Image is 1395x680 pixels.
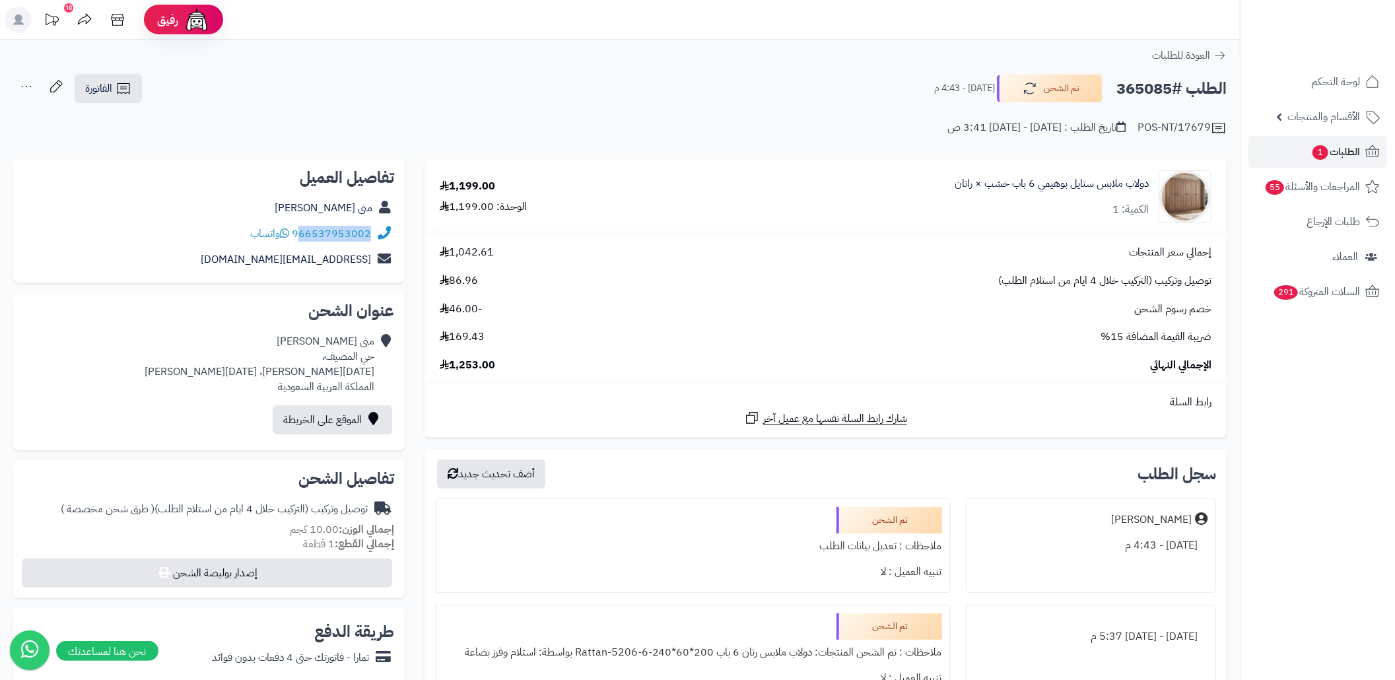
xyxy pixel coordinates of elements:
[61,501,154,517] span: ( طرق شحن مخصصة )
[184,7,210,33] img: ai-face.png
[314,624,394,640] h2: طريقة الدفع
[250,226,289,242] a: واتساب
[24,170,394,186] h2: تفاصيل العميل
[763,411,907,426] span: شارك رابط السلة نفسها مع عميل آخر
[1332,248,1358,266] span: العملاء
[273,405,392,434] a: الموقع على الخريطة
[934,82,995,95] small: [DATE] - 4:43 م
[998,273,1211,289] span: توصيل وتركيب (التركيب خلال 4 ايام من استلام الطلب)
[1248,241,1387,273] a: العملاء
[440,302,482,317] span: -46.00
[440,329,485,345] span: 169.43
[1112,202,1149,217] div: الكمية: 1
[1134,302,1211,317] span: خصم رسوم الشحن
[1129,245,1211,260] span: إجمالي سعر المنتجات
[430,395,1221,410] div: رابط السلة
[744,410,907,426] a: شارك رابط السلة نفسها مع عميل آخر
[1152,48,1210,63] span: العودة للطلبات
[974,533,1208,559] div: [DATE] - 4:43 م
[157,12,178,28] span: رفيق
[24,471,394,487] h2: تفاصيل الشحن
[61,502,368,517] div: توصيل وتركيب (التركيب خلال 4 ايام من استلام الطلب)
[1274,285,1298,300] span: 291
[440,273,478,289] span: 86.96
[275,200,372,216] a: منى [PERSON_NAME]
[1311,143,1360,161] span: الطلبات
[1264,178,1360,196] span: المراجعات والأسئلة
[955,176,1149,191] a: دولاب ملابس ستايل بوهيمي 6 باب خشب × راتان
[1138,120,1227,136] div: POS-NT/17679
[440,358,495,373] span: 1,253.00
[145,334,374,394] div: منى [PERSON_NAME] حي المصيف، [DATE][PERSON_NAME]، [DATE][PERSON_NAME] المملكة العربية السعودية
[339,522,394,537] strong: إجمالي الوزن:
[1311,73,1360,91] span: لوحة التحكم
[1248,171,1387,203] a: المراجعات والأسئلة55
[440,199,527,215] div: الوحدة: 1,199.00
[290,522,394,537] small: 10.00 كجم
[201,252,371,267] a: [EMAIL_ADDRESS][DOMAIN_NAME]
[1287,108,1360,126] span: الأقسام والمنتجات
[1248,276,1387,308] a: السلات المتروكة291
[64,3,73,13] div: 10
[1138,466,1216,482] h3: سجل الطلب
[1101,329,1211,345] span: ضريبة القيمة المضافة 15%
[1305,34,1382,61] img: logo-2.png
[35,7,68,36] a: تحديثات المنصة
[1152,48,1227,63] a: العودة للطلبات
[335,536,394,552] strong: إجمالي القطع:
[444,533,942,559] div: ملاحظات : تعديل بيانات الطلب
[22,559,392,588] button: إصدار بوليصة الشحن
[947,120,1126,135] div: تاريخ الطلب : [DATE] - [DATE] 3:41 ص
[85,81,112,96] span: الفاتورة
[440,179,495,194] div: 1,199.00
[444,559,942,585] div: تنبيه العميل : لا
[1312,145,1328,160] span: 1
[1159,170,1211,223] img: 1749982072-1-90x90.jpg
[444,640,942,665] div: ملاحظات : تم الشحن المنتجات: دولاب ملابس رتان 6 باب 200*60*240-Rattan-5206-6 بواسطة: استلام وفرز ...
[292,226,371,242] a: 966537953002
[212,650,369,665] div: تمارا - فاتورتك حتى 4 دفعات بدون فوائد
[1248,206,1387,238] a: طلبات الإرجاع
[24,303,394,319] h2: عنوان الشحن
[836,613,942,640] div: تم الشحن
[303,536,394,552] small: 1 قطعة
[1307,213,1360,231] span: طلبات الإرجاع
[1248,136,1387,168] a: الطلبات1
[836,507,942,533] div: تم الشحن
[440,245,494,260] span: 1,042.61
[1273,283,1360,301] span: السلات المتروكة
[997,75,1103,102] button: تم الشحن
[1116,75,1227,102] h2: الطلب #365085
[1248,66,1387,98] a: لوحة التحكم
[75,74,142,103] a: الفاتورة
[1150,358,1211,373] span: الإجمالي النهائي
[974,624,1208,650] div: [DATE] - [DATE] 5:37 م
[437,459,545,489] button: أضف تحديث جديد
[1266,180,1284,195] span: 55
[1111,512,1192,527] div: [PERSON_NAME]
